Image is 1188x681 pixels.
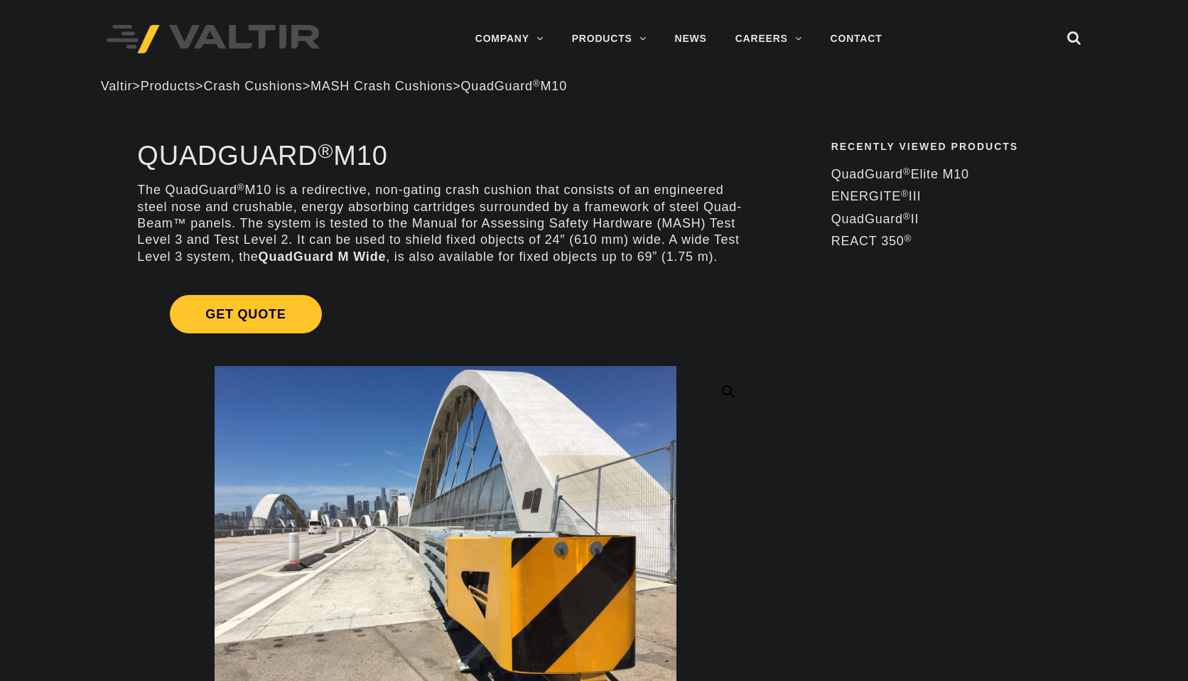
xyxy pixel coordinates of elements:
span: QuadGuard Elite M10 [831,167,969,181]
a: CAREERS [721,25,816,53]
a: NEWS [660,25,720,53]
h1: QuadGuard M10 [137,141,753,171]
a: MASH Crash Cushions [310,79,453,93]
a: PRODUCTS [558,25,661,53]
a: ENERGITE®III [831,188,1079,205]
span: QuadGuard II [831,212,919,226]
p: The QuadGuard M10 is a redirective, non-gating crash cushion that consists of an engineered steel... [137,182,753,265]
a: QuadGuard®II [831,211,1079,227]
sup: ® [901,188,909,199]
sup: ® [903,211,911,222]
img: Valtir [107,25,320,54]
strong: QuadGuard M Wide [259,250,387,264]
a: COMPANY [461,25,558,53]
span: REACT 350 [831,234,912,248]
h2: Recently Viewed Products [831,141,1079,152]
span: QuadGuard M10 [461,79,567,93]
sup: ® [237,182,245,193]
span: Get Quote [170,295,321,333]
a: Products [141,79,195,93]
sup: ® [903,166,911,177]
a: Valtir [101,79,132,93]
sup: ® [904,233,912,244]
a: QuadGuard®Elite M10 [831,166,1079,183]
a: CONTACT [816,25,897,53]
sup: ® [318,139,334,162]
span: ENERGITE III [831,189,922,203]
a: Crash Cushions [203,79,302,93]
a: REACT 350® [831,233,1079,250]
sup: ® [533,78,541,89]
a: Get Quote [137,278,753,350]
div: > > > > [101,78,1087,95]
